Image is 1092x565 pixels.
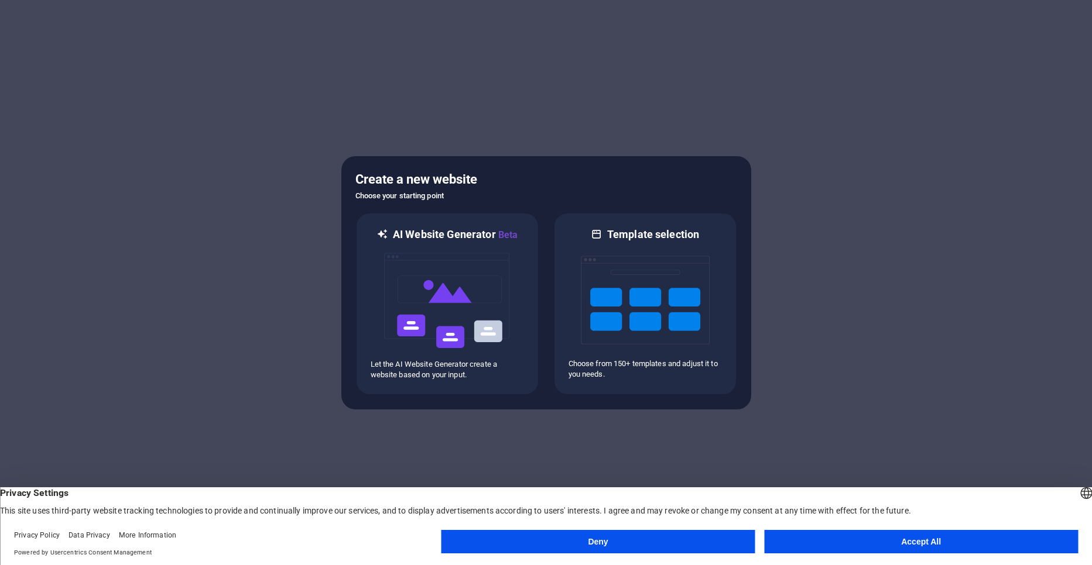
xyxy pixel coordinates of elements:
img: ai [383,242,512,359]
div: AI Website GeneratorBetaaiLet the AI Website Generator create a website based on your input. [355,212,539,395]
h6: Choose your starting point [355,189,737,203]
h6: Template selection [607,228,699,242]
h5: Create a new website [355,170,737,189]
p: Choose from 150+ templates and adjust it to you needs. [569,359,722,380]
div: Template selectionChoose from 150+ templates and adjust it to you needs. [553,212,737,395]
p: Let the AI Website Generator create a website based on your input. [371,359,524,380]
h6: AI Website Generator [393,228,518,242]
span: Beta [496,229,518,240]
